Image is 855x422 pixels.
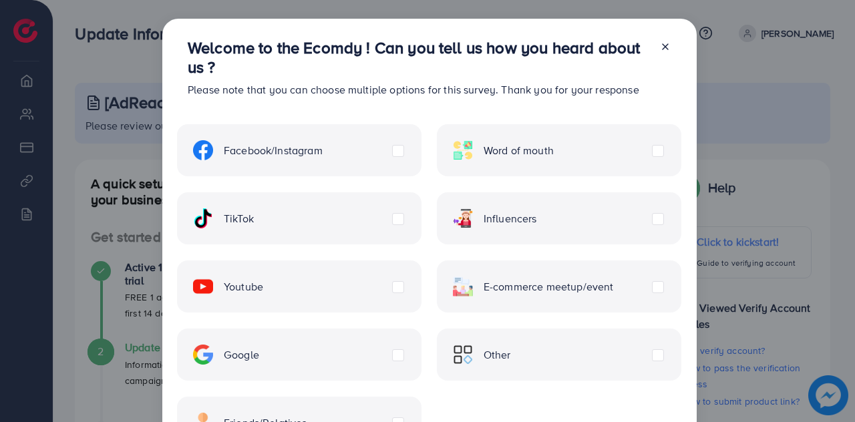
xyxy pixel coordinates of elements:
img: ic-ecommerce.d1fa3848.svg [453,276,473,296]
span: Other [484,347,511,363]
span: Google [224,347,259,363]
img: ic-other.99c3e012.svg [453,345,473,365]
p: Please note that you can choose multiple options for this survey. Thank you for your response [188,81,649,97]
span: TikTok [224,211,254,226]
span: Word of mouth [484,143,554,158]
img: ic-tiktok.4b20a09a.svg [193,208,213,228]
span: Influencers [484,211,537,226]
span: E-commerce meetup/event [484,279,614,294]
img: ic-facebook.134605ef.svg [193,140,213,160]
img: ic-google.5bdd9b68.svg [193,345,213,365]
span: Youtube [224,279,263,294]
span: Facebook/Instagram [224,143,323,158]
img: ic-youtube.715a0ca2.svg [193,276,213,296]
img: ic-word-of-mouth.a439123d.svg [453,140,473,160]
h3: Welcome to the Ecomdy ! Can you tell us how you heard about us ? [188,38,649,77]
img: ic-influencers.a620ad43.svg [453,208,473,228]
